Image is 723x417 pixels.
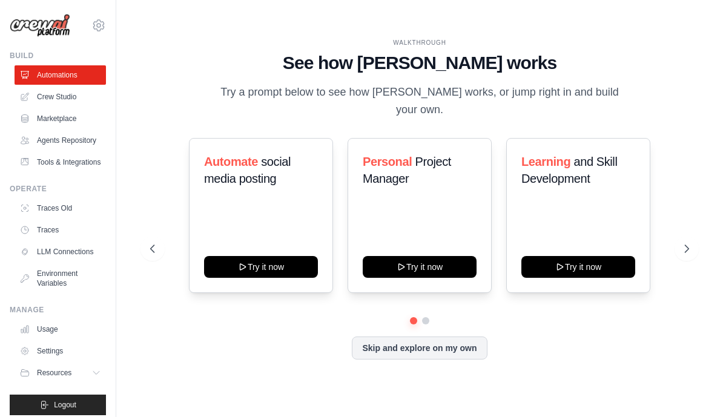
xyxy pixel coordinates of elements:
span: Project Manager [363,155,451,185]
a: LLM Connections [15,242,106,261]
button: Resources [15,363,106,383]
span: Learning [521,155,570,168]
div: Operate [10,184,106,194]
div: Build [10,51,106,61]
button: Logout [10,395,106,415]
span: Automate [204,155,258,168]
span: Resources [37,368,71,378]
a: Usage [15,320,106,339]
div: WALKTHROUGH [150,38,689,47]
button: Try it now [521,256,635,278]
a: Tools & Integrations [15,153,106,172]
a: Traces Old [15,199,106,218]
p: Try a prompt below to see how [PERSON_NAME] works, or jump right in and build your own. [216,84,623,119]
a: Environment Variables [15,264,106,293]
div: Manage [10,305,106,315]
a: Marketplace [15,109,106,128]
button: Try it now [363,256,477,278]
span: Logout [54,400,76,410]
button: Try it now [204,256,318,278]
a: Crew Studio [15,87,106,107]
h1: See how [PERSON_NAME] works [150,52,689,74]
span: Personal [363,155,412,168]
button: Skip and explore on my own [352,337,487,360]
a: Automations [15,65,106,85]
img: Logo [10,14,70,38]
a: Settings [15,341,106,361]
a: Traces [15,220,106,240]
a: Agents Repository [15,131,106,150]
